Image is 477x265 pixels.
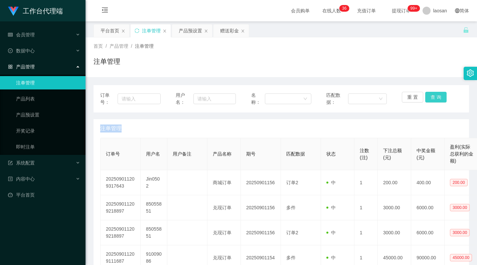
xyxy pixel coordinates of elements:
td: 202509011209317643 [101,170,141,195]
span: 3000.00 [450,204,470,211]
td: 1 [354,195,378,220]
i: 图标: close [163,29,167,33]
span: 产品名称 [213,151,231,157]
a: 产品列表 [16,92,80,105]
span: 盈利(实际总获利的金额) [450,144,473,164]
a: 工作台代理端 [8,8,63,13]
span: 提现订单 [388,8,414,13]
span: 中 [326,180,336,185]
i: 图标: close [204,29,208,33]
span: 中奖金额(元) [417,148,435,160]
td: 85055851 [141,220,167,245]
img: logo.9652507e.png [8,7,19,16]
button: 查 询 [425,92,447,102]
span: 会员管理 [8,32,35,37]
span: 用户备注 [173,151,191,157]
td: 兑现订单 [207,195,241,220]
td: 400.00 [411,170,445,195]
span: 200.00 [450,179,468,186]
i: 图标: form [8,161,13,165]
button: 重 置 [402,92,423,102]
i: 图标: down [379,97,383,101]
i: 图标: table [8,32,13,37]
input: 请输入 [193,93,236,104]
span: 充值订单 [354,8,379,13]
i: 图标: check-circle-o [8,48,13,53]
td: 3000.00 [378,220,411,245]
h1: 注单管理 [94,56,120,66]
i: 图标: down [303,97,307,101]
span: 注单管理 [100,124,122,132]
span: 注数(注) [360,148,369,160]
a: 即时注单 [16,140,80,154]
span: 中 [326,230,336,235]
td: 6000.00 [411,220,445,245]
p: 6 [344,5,347,12]
span: 3000.00 [450,229,470,236]
span: 订单2 [286,230,298,235]
i: 图标: menu-fold [94,0,116,22]
td: 1 [354,220,378,245]
span: 数据中心 [8,48,35,53]
a: 产品预设置 [16,108,80,121]
h1: 工作台代理端 [23,0,63,22]
span: 名称： [251,92,265,106]
td: 兑现订单 [207,220,241,245]
i: 图标: unlock [463,27,469,33]
span: 订单号： [100,92,118,106]
i: 图标: setting [467,69,474,77]
td: 20250901156 [241,170,281,195]
a: 图标: dashboard平台首页 [8,188,80,202]
span: 订单2 [286,180,298,185]
i: 图标: close [121,29,125,33]
span: 状态 [326,151,336,157]
i: 图标: sync [135,28,139,33]
i: 图标: appstore-o [8,64,13,69]
span: 在线人数 [319,8,344,13]
span: 系统配置 [8,160,35,166]
div: 平台首页 [101,24,119,37]
i: 图标: close [241,29,245,33]
td: 20250901156 [241,195,281,220]
span: 45000.00 [450,254,472,261]
span: 用户名 [146,151,160,157]
p: 3 [342,5,344,12]
td: Jin0502 [141,170,167,195]
td: 商城订单 [207,170,241,195]
span: 订单号 [106,151,120,157]
td: 6000.00 [411,195,445,220]
sup: 1046 [408,5,420,12]
td: 20250901156 [241,220,281,245]
td: 1 [354,170,378,195]
span: 期号 [246,151,256,157]
a: 开奖记录 [16,124,80,138]
span: 首页 [94,43,103,49]
input: 请输入 [118,93,161,104]
span: / [131,43,132,49]
span: 用户名： [176,92,193,106]
td: 85055851 [141,195,167,220]
span: 中 [326,205,336,210]
span: 多件 [286,255,296,260]
td: 202509011209218897 [101,195,141,220]
div: 赠送彩金 [220,24,239,37]
span: 产品管理 [110,43,128,49]
i: 图标: profile [8,177,13,181]
td: 202509011209218897 [101,220,141,245]
sup: 36 [339,5,349,12]
span: 匹配数据： [326,92,348,106]
span: 匹配数据 [286,151,305,157]
span: 内容中心 [8,176,35,182]
span: 中 [326,255,336,260]
td: 3000.00 [378,195,411,220]
div: 产品预设置 [179,24,202,37]
span: 多件 [286,205,296,210]
i: 图标: global [455,8,460,13]
span: / [106,43,107,49]
div: 注单管理 [142,24,161,37]
span: 注单管理 [135,43,154,49]
a: 注单管理 [16,76,80,89]
span: 产品管理 [8,64,35,69]
td: 200.00 [378,170,411,195]
span: 下注总额(元) [383,148,402,160]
